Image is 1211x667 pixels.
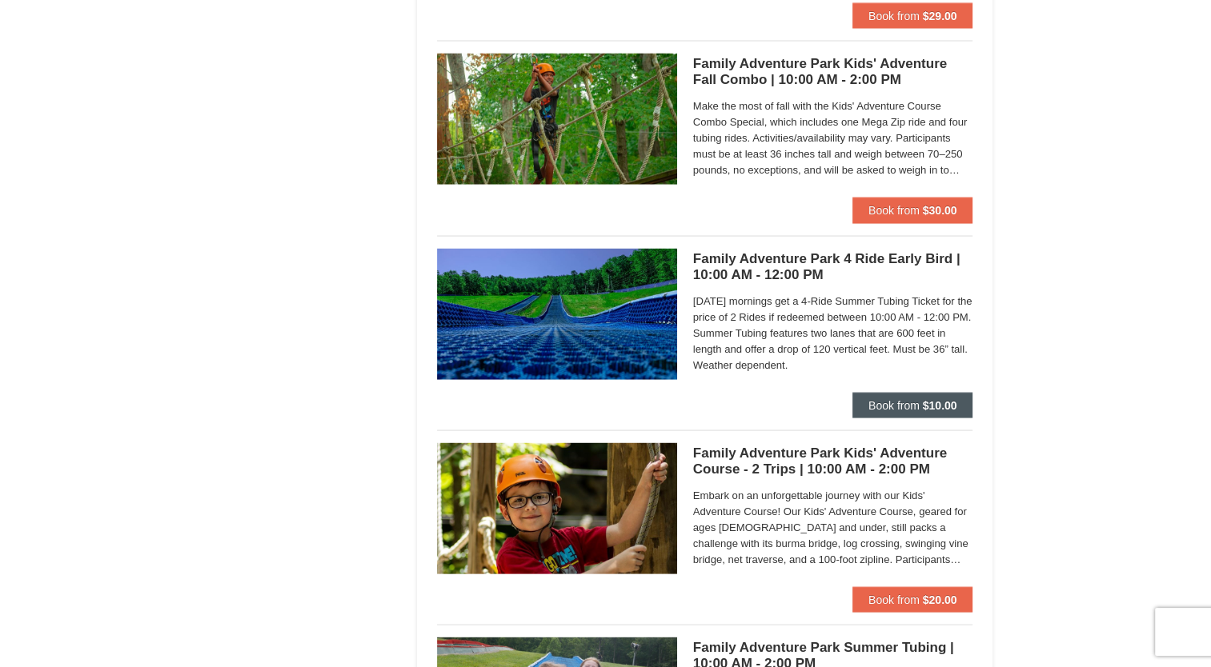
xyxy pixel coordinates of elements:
img: 6619925-25-20606efb.jpg [437,443,677,574]
strong: $10.00 [923,399,957,412]
strong: $20.00 [923,593,957,606]
img: 6619925-37-774baaa7.jpg [437,54,677,185]
span: Book from [868,399,920,412]
span: Book from [868,204,920,217]
strong: $29.00 [923,10,957,22]
span: [DATE] mornings get a 4-Ride Summer Tubing Ticket for the price of 2 Rides if redeemed between 10... [693,294,973,373]
button: Book from $10.00 [852,393,973,418]
h5: Family Adventure Park Kids' Adventure Course - 2 Trips | 10:00 AM - 2:00 PM [693,445,973,477]
h5: Family Adventure Park Kids' Adventure Fall Combo | 10:00 AM - 2:00 PM [693,56,973,88]
button: Book from $20.00 [852,587,973,613]
button: Book from $29.00 [852,3,973,29]
span: Make the most of fall with the Kids' Adventure Course Combo Special, which includes one Mega Zip ... [693,98,973,178]
img: 6619925-18-3c99bf8f.jpg [437,249,677,380]
span: Embark on an unforgettable journey with our Kids' Adventure Course! Our Kids' Adventure Course, g... [693,488,973,568]
span: Book from [868,10,920,22]
strong: $30.00 [923,204,957,217]
span: Book from [868,593,920,606]
h5: Family Adventure Park 4 Ride Early Bird | 10:00 AM - 12:00 PM [693,251,973,283]
button: Book from $30.00 [852,198,973,223]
